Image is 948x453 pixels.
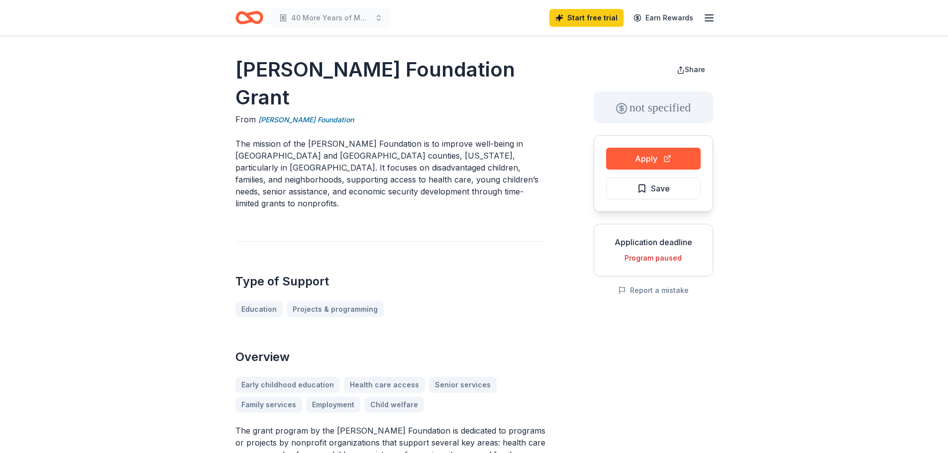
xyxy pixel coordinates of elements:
h2: Overview [235,349,546,365]
span: 40 More Years of Mercy [291,12,371,24]
button: Save [606,178,701,199]
span: Save [651,182,670,195]
button: 40 More Years of Mercy [271,8,391,28]
a: Home [235,6,263,29]
p: The mission of the [PERSON_NAME] Foundation is to improve well-being in [GEOGRAPHIC_DATA] and [GE... [235,138,546,209]
a: Start free trial [549,9,624,27]
a: [PERSON_NAME] Foundation [258,114,354,126]
a: Projects & programming [287,301,384,317]
div: Application deadline [602,236,705,248]
button: Share [669,60,713,80]
button: Report a mistake [618,284,689,296]
h2: Type of Support [235,273,546,289]
button: Apply [606,148,701,170]
h1: [PERSON_NAME] Foundation Grant [235,56,546,111]
div: not specified [594,91,713,123]
div: From [235,113,546,126]
span: Share [685,65,705,74]
a: Earn Rewards [628,9,699,27]
div: Program paused [602,252,705,264]
a: Education [235,301,283,317]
